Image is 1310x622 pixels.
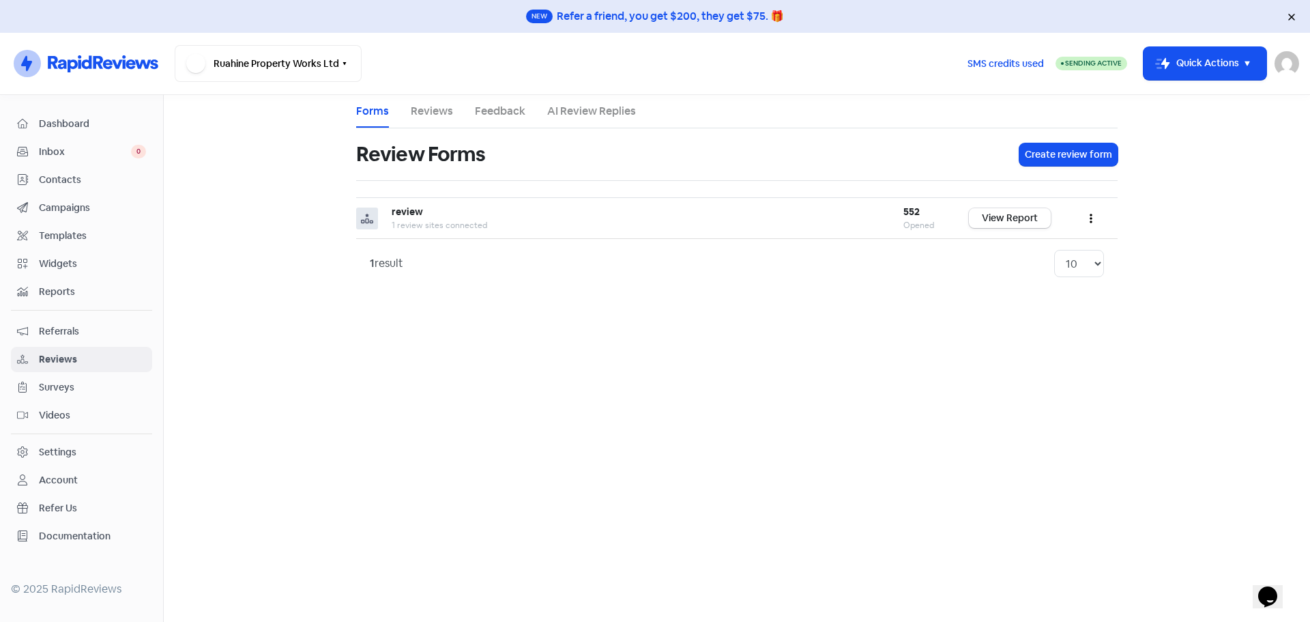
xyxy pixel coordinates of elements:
a: SMS credits used [956,55,1056,70]
a: Documentation [11,524,152,549]
a: Contacts [11,167,152,193]
a: Reviews [411,103,453,119]
span: Inbox [39,145,131,159]
button: Ruahine Property Works Ltd [175,45,362,82]
span: Referrals [39,324,146,339]
a: Inbox 0 [11,139,152,165]
span: Videos [39,408,146,423]
h1: Review Forms [356,132,485,176]
a: Feedback [475,103,525,119]
span: Contacts [39,173,146,187]
a: Surveys [11,375,152,400]
a: Account [11,468,152,493]
a: Reviews [11,347,152,372]
span: Sending Active [1065,59,1122,68]
a: Sending Active [1056,55,1127,72]
button: Create review form [1019,143,1118,166]
a: Reports [11,279,152,305]
span: Reviews [39,352,146,367]
b: 552 [903,206,920,218]
a: AI Review Replies [547,103,636,119]
a: View Report [969,208,1051,228]
a: Campaigns [11,195,152,221]
span: 0 [131,145,146,158]
span: Dashboard [39,117,146,131]
span: New [526,10,553,23]
a: Templates [11,223,152,249]
div: result [370,255,403,272]
button: Quick Actions [1144,47,1266,80]
a: Dashboard [11,111,152,137]
div: Refer a friend, you get $200, they get $75. 🎁 [557,8,784,25]
span: Documentation [39,529,146,543]
span: Reports [39,285,146,299]
div: Opened [903,219,942,231]
a: Videos [11,403,152,428]
strong: 1 [370,256,375,270]
div: Settings [39,445,76,460]
iframe: chat widget [1253,567,1296,608]
span: SMS credits used [967,57,1044,71]
div: Account [39,473,78,487]
a: Refer Us [11,496,152,521]
span: 1 review sites connected [392,220,487,231]
a: Forms [356,103,389,119]
a: Referrals [11,319,152,344]
a: Widgets [11,251,152,277]
span: Refer Us [39,501,146,515]
a: Settings [11,440,152,465]
div: © 2025 RapidReviews [11,581,152,597]
span: Widgets [39,257,146,271]
span: Surveys [39,380,146,395]
span: Campaigns [39,201,146,215]
b: review [392,206,423,218]
span: Templates [39,229,146,243]
img: User [1275,51,1299,76]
